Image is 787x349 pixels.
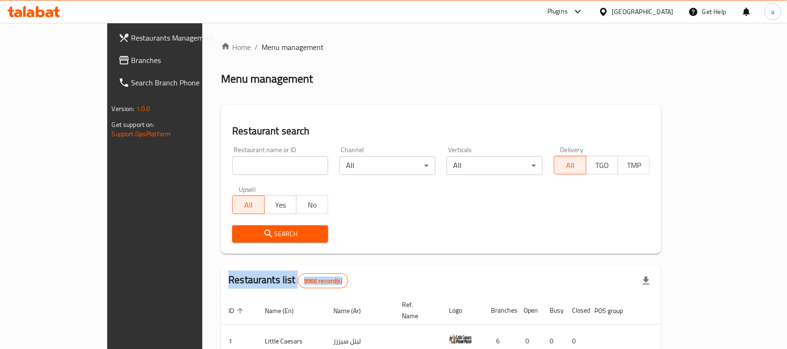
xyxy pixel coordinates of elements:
[594,305,635,316] span: POS group
[483,296,516,325] th: Branches
[264,195,297,214] button: Yes
[558,159,582,172] span: All
[228,305,246,316] span: ID
[111,71,239,94] a: Search Branch Phone
[298,273,348,288] div: Total records count
[516,296,542,325] th: Open
[565,296,587,325] th: Closed
[239,186,256,193] label: Upsell
[402,299,430,321] span: Ref. Name
[612,7,674,17] div: [GEOGRAPHIC_DATA]
[131,55,231,66] span: Branches
[771,7,774,17] span: a
[232,225,328,243] button: Search
[339,156,435,175] div: All
[131,32,231,43] span: Restaurants Management
[622,159,646,172] span: TMP
[232,195,264,214] button: All
[131,77,231,88] span: Search Branch Phone
[111,27,239,49] a: Restaurants Management
[442,296,483,325] th: Logo
[618,156,650,174] button: TMP
[265,305,306,316] span: Name (En)
[112,128,171,140] a: Support.OpsPlatform
[296,195,328,214] button: No
[255,42,258,53] li: /
[262,42,324,53] span: Menu management
[221,71,313,86] h2: Menu management
[111,49,239,71] a: Branches
[586,156,618,174] button: TGO
[542,296,565,325] th: Busy
[232,124,650,138] h2: Restaurant search
[300,198,324,212] span: No
[298,277,348,286] span: 9966 record(s)
[554,156,586,174] button: All
[228,273,348,288] h2: Restaurants list
[447,156,543,175] div: All
[221,42,661,53] nav: breadcrumb
[269,198,293,212] span: Yes
[547,6,568,17] div: Plugins
[112,119,155,131] span: Get support on:
[236,198,261,212] span: All
[232,156,328,175] input: Search for restaurant name or ID..
[560,147,584,153] label: Delivery
[112,103,135,115] span: Version:
[333,305,373,316] span: Name (Ar)
[240,228,321,240] span: Search
[635,270,657,292] div: Export file
[590,159,614,172] span: TGO
[136,103,151,115] span: 1.0.0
